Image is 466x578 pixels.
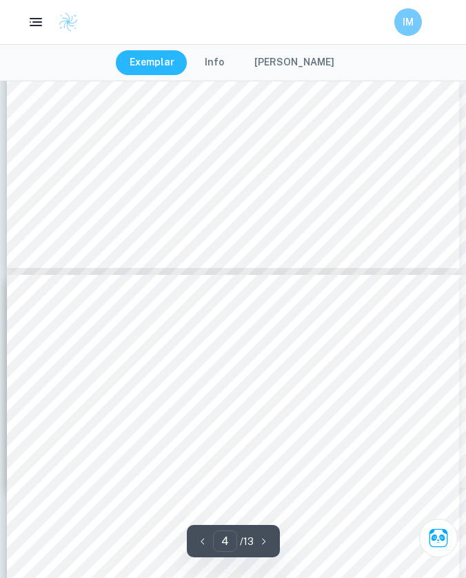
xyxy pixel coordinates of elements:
p: / 13 [240,534,254,549]
img: Clastify logo [58,12,79,32]
a: Clastify logo [50,12,79,32]
button: Ask Clai [419,519,458,557]
button: Exemplar [116,50,188,75]
button: Info [191,50,238,75]
button: [PERSON_NAME] [241,50,348,75]
button: IM [394,8,422,36]
h6: IM [401,14,416,30]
